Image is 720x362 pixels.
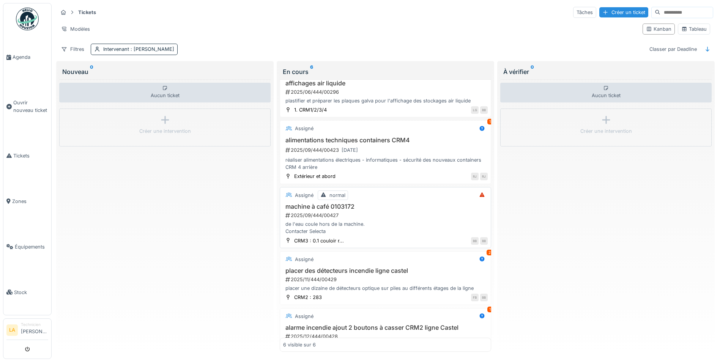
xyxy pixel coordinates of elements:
div: En cours [283,67,488,76]
div: 2025/09/444/00423 [285,145,488,155]
li: LA [6,324,18,336]
div: Technicien [21,322,48,327]
sup: 0 [531,67,534,76]
div: Assigné [295,313,314,320]
div: LG [471,106,479,114]
div: Assigné [295,256,314,263]
div: Classer par Deadline [646,44,700,55]
a: Stock [3,269,51,315]
div: CRM2 : 283 [294,294,322,301]
div: Créer un ticket [599,7,648,17]
div: de l'eau coule hors de la machine. Contacter Selecta [283,220,488,235]
div: normal [329,192,345,199]
span: Agenda [13,54,48,61]
div: BB [471,237,479,245]
div: placer une dizaine de détecteurs optique sur piles au différents étages de la ligne [283,285,488,292]
sup: 0 [90,67,93,76]
div: RJ [480,173,488,180]
div: 1. CRM1/2/3/4 [294,106,327,113]
div: Filtres [58,44,88,55]
div: 2025/12/444/00428 [285,333,488,340]
div: 1 [487,119,493,124]
a: LA Technicien[PERSON_NAME] [6,322,48,340]
img: Badge_color-CXgf-gQk.svg [16,8,39,30]
a: Zones [3,178,51,224]
span: Ouvrir nouveau ticket [13,99,48,113]
div: Aucun ticket [500,83,712,102]
div: Intervenant [103,46,174,53]
li: [PERSON_NAME] [21,322,48,338]
div: Tableau [681,25,707,33]
span: Équipements [15,243,48,250]
div: réaliser alimentations électriques - informatiques - sécurité des nouveaux containers CRM 4 arrière [283,156,488,171]
div: 2025/06/444/00296 [285,88,488,96]
a: Équipements [3,224,51,269]
h3: alarme incendie ajout 2 boutons à casser CRM2 ligne Castel [283,324,488,331]
h3: alimentations techniques containers CRM4 [283,137,488,144]
a: Agenda [3,35,51,80]
h3: placer des détecteurs incendie ligne castel [283,267,488,274]
div: Extérieur et abord [294,173,336,180]
div: Tâches [573,7,596,18]
h3: machine à café 0103172 [283,203,488,210]
sup: 6 [310,67,313,76]
span: Zones [12,198,48,205]
span: Stock [14,289,48,296]
div: BB [480,106,488,114]
span: : [PERSON_NAME] [129,46,174,52]
div: plastifier et préparer les plaques galva pour l'affichage des stockages air liquide [283,97,488,104]
a: Ouvrir nouveau ticket [3,80,51,133]
div: Assigné [295,192,314,199]
div: Aucun ticket [59,83,271,102]
div: 6 visible sur 6 [283,341,316,348]
div: RJ [471,173,479,180]
div: BB [480,237,488,245]
div: Kanban [646,25,671,33]
div: 2 [487,250,493,255]
div: Assigné [295,125,314,132]
div: Modèles [58,24,93,35]
a: Tickets [3,133,51,178]
div: FB [471,294,479,301]
div: 1 [487,307,493,312]
strong: Tickets [75,9,99,16]
div: Nouveau [62,67,268,76]
div: [DATE] [342,146,358,154]
span: Tickets [13,152,48,159]
div: Créer une intervention [580,127,632,135]
div: 2025/09/444/00427 [285,212,488,219]
div: Créer une intervention [139,127,191,135]
div: BB [480,294,488,301]
div: CRM3 : 0.1 couloir r... [294,237,344,244]
div: À vérifier [503,67,709,76]
div: 2025/11/444/00429 [285,276,488,283]
h3: affichages air liquide [283,80,488,87]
